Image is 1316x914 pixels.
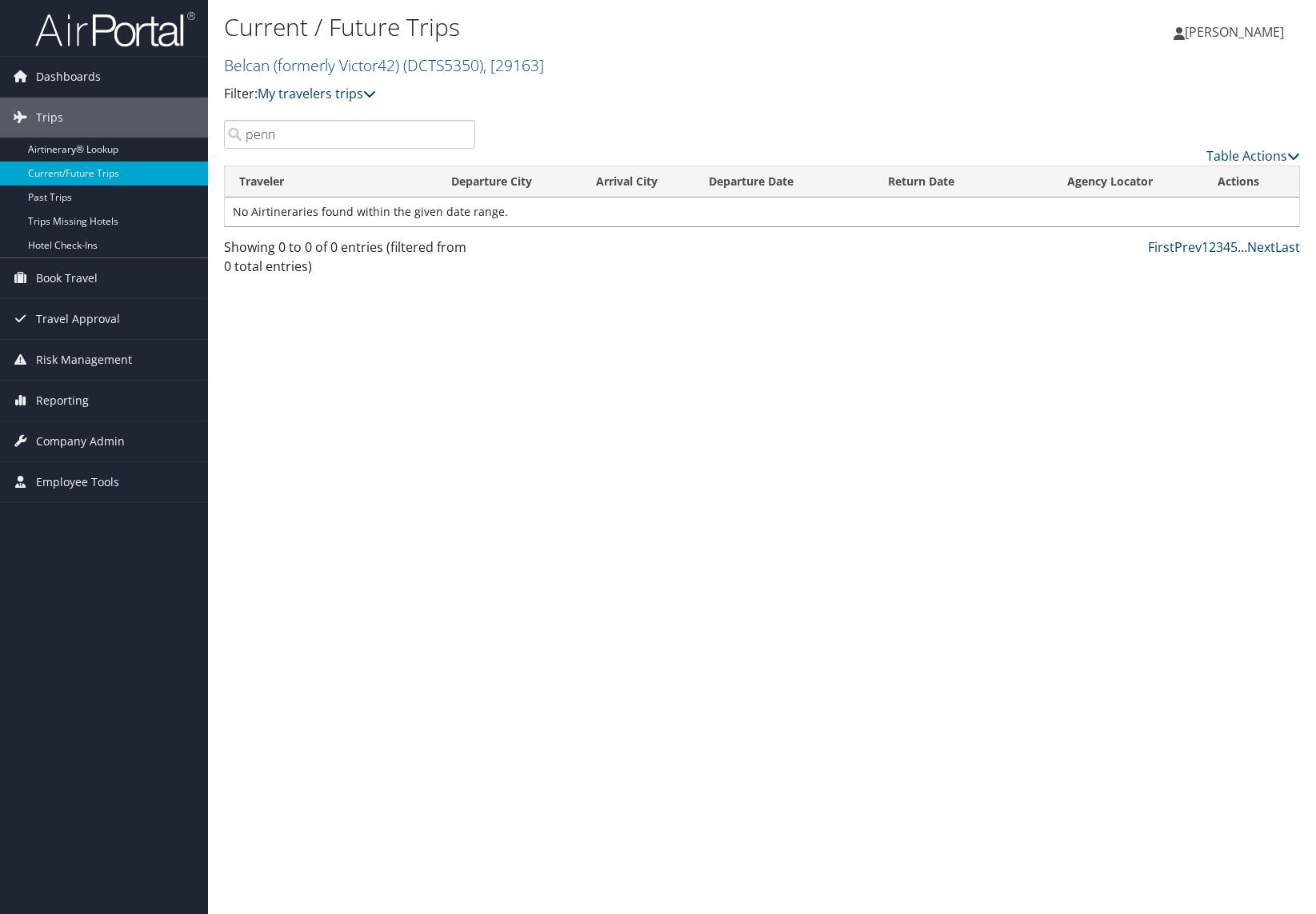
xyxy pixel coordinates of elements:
[1209,238,1216,256] a: 2
[694,166,874,198] th: Departure Date: activate to sort column descending
[36,258,98,298] span: Book Travel
[224,10,942,44] h1: Current / Future Trips
[582,166,694,198] th: Arrival City: activate to sort column ascending
[36,57,101,97] span: Dashboards
[483,54,544,76] span: , [ 29163 ]
[224,120,475,149] input: Search Traveler or Arrival City
[403,54,483,76] span: ( DCTS5350 )
[36,98,63,138] span: Trips
[1223,238,1230,256] a: 4
[1174,238,1202,256] a: Prev
[224,237,475,284] div: Showing 0 to 0 of 0 entries (filtered from 0 total entries)
[36,381,89,421] span: Reporting
[1174,8,1300,56] a: [PERSON_NAME]
[1247,238,1275,256] a: Next
[1148,238,1174,256] a: First
[225,198,1299,226] td: No Airtineraries found within the given date range.
[1185,23,1284,41] span: [PERSON_NAME]
[1275,238,1300,256] a: Last
[1238,238,1247,256] span: …
[1053,166,1202,198] th: Agency Locator: activate to sort column ascending
[1206,147,1300,165] a: Table Actions
[437,166,582,198] th: Departure City: activate to sort column ascending
[1216,238,1223,256] a: 3
[36,462,119,502] span: Employee Tools
[1202,238,1209,256] a: 1
[224,54,544,76] a: Belcan (formerly Victor42)
[36,421,125,461] span: Company Admin
[36,340,132,380] span: Risk Management
[224,84,942,105] p: Filter:
[1203,166,1299,198] th: Actions
[1230,238,1238,256] a: 5
[225,166,437,198] th: Traveler: activate to sort column ascending
[258,85,376,102] a: My travelers trips
[35,10,195,48] img: airportal-logo.png
[36,299,120,339] span: Travel Approval
[874,166,1053,198] th: Return Date: activate to sort column ascending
